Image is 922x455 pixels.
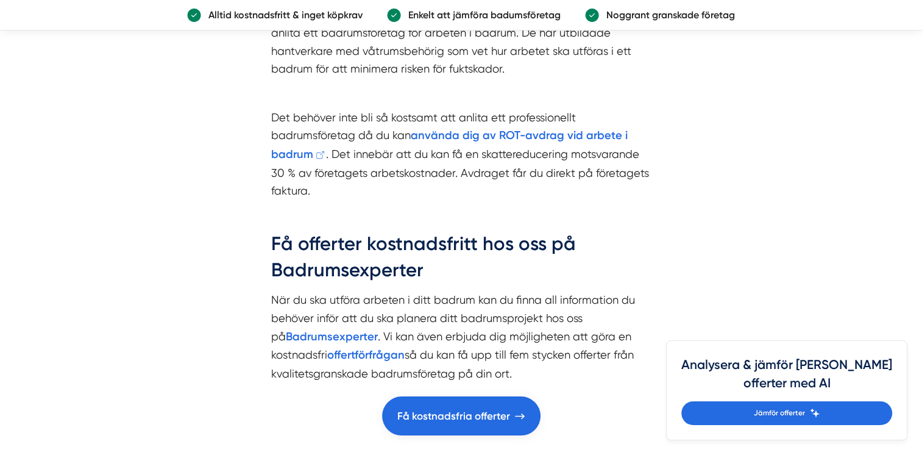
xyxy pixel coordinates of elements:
[271,231,651,292] h2: Få offerter kostnadsfritt hos oss på Badrumsexperter
[397,408,510,425] span: Få kostnadsfria offerter
[681,356,892,401] h4: Analysera & jämför [PERSON_NAME] offerter med AI
[754,407,805,419] span: Jämför offerter
[271,5,651,78] p: För att undvika problem med fukt och framtida fuktskador bör du alltid anlita ett badrumsföretag ...
[327,348,405,361] a: offertförfrågan
[382,396,541,435] a: Få kostnadsfria offerter
[271,129,628,161] strong: använda dig av ROT-avdrag vid arbete i badrum
[271,291,651,382] p: När du ska utföra arbeten i ditt badrum kan du finna all information du behöver inför att du ska ...
[271,109,651,200] p: Det behöver inte bli så kostsamt att anlita ett professionellt badrumsföretag då du kan . Det inn...
[401,7,561,23] p: Enkelt att jämföra badumsföretag
[681,401,892,425] a: Jämför offerter
[599,7,735,23] p: Noggrant granskade företag
[271,129,628,160] a: använda dig av ROT-avdrag vid arbete i badrum
[201,7,363,23] p: Alltid kostnadsfritt & inget köpkrav
[286,330,378,343] a: Badrumsexperter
